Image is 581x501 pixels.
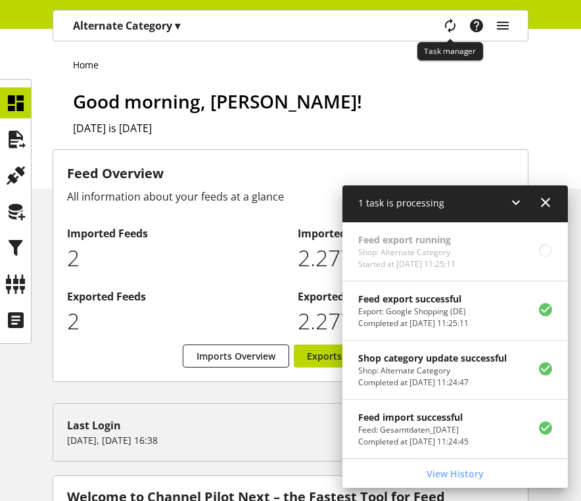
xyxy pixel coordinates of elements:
[67,418,514,433] div: Last Login
[73,18,180,34] p: Alternate Category
[67,304,284,338] p: 2
[73,89,362,114] span: Good morning, [PERSON_NAME]!
[67,164,514,183] h3: Feed Overview
[298,241,515,275] p: 2277
[358,197,444,209] span: 1 task is processing
[307,349,385,363] span: Exports Overview
[358,318,469,329] p: Completed at Sep 10, 2025, 11:25:11
[358,292,469,306] p: Feed export successful
[342,341,568,399] a: Shop category update successfulShop: Alternate CategoryCompleted at [DATE] 11:24:47
[175,18,180,33] span: ▾
[342,281,568,340] a: Feed export successfulExport: Google Shopping (DE)Completed at [DATE] 11:25:11
[67,289,284,304] h2: Exported Feeds
[197,349,275,363] span: Imports Overview
[358,436,469,448] p: Completed at Sep 10, 2025, 11:24:45
[67,241,284,275] p: 2
[67,189,514,204] div: All information about your feeds at a glance
[358,424,469,436] p: Feed: Gesamtdaten_2025-08-28
[67,433,514,447] p: [DATE], [DATE] 16:38
[298,226,515,241] h2: Imported Articles
[358,351,507,365] p: Shop category update successful
[183,345,289,368] a: Imports Overview
[298,289,515,304] h2: Exported Articles
[358,306,469,318] p: Export: Google Shopping (DE)
[427,467,484,481] span: View History
[53,10,528,41] nav: main navigation
[298,304,515,338] p: 2277
[358,410,469,424] p: Feed import successful
[358,377,507,389] p: Completed at Sep 10, 2025, 11:24:47
[294,345,398,368] a: Exports Overview
[342,400,568,458] a: Feed import successfulFeed: Gesamtdaten_[DATE]Completed at [DATE] 11:24:45
[345,462,565,485] a: View History
[358,365,507,377] p: Shop: Alternate Category
[67,226,284,241] h2: Imported Feeds
[417,42,483,60] div: Task manager
[73,120,528,136] h2: [DATE] is [DATE]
